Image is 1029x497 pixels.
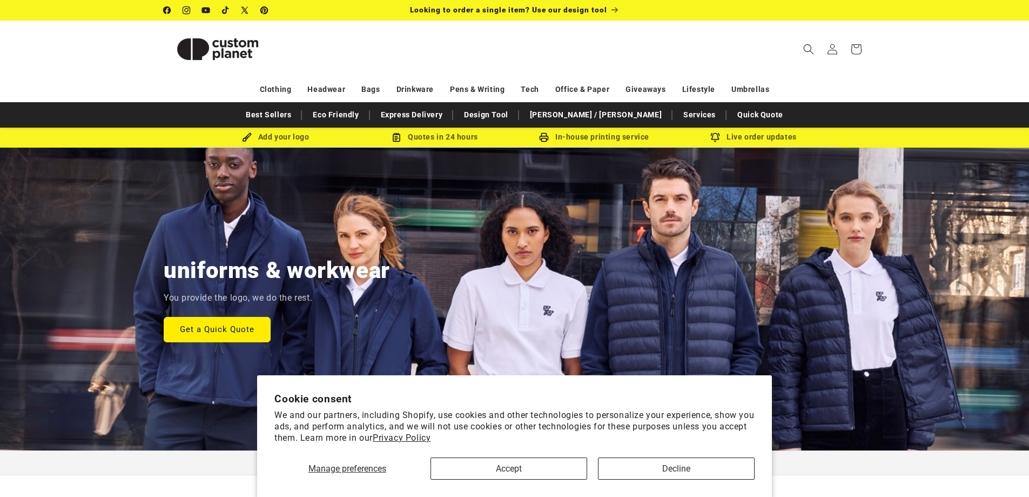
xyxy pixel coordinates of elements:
[797,37,820,61] summary: Search
[682,80,715,99] a: Lifestyle
[164,256,390,285] h2: uniforms & workwear
[242,132,252,142] img: Brush Icon
[598,458,755,480] button: Decline
[375,105,448,124] a: Express Delivery
[678,105,721,124] a: Services
[240,105,297,124] a: Best Sellers
[555,80,609,99] a: Office & Paper
[521,80,539,99] a: Tech
[392,132,401,142] img: Order Updates Icon
[710,132,720,142] img: Order updates
[355,130,515,144] div: Quotes in 24 hours
[260,80,292,99] a: Clothing
[274,458,420,480] button: Manage preferences
[524,105,667,124] a: [PERSON_NAME] / [PERSON_NAME]
[196,130,355,144] div: Add your logo
[410,5,607,14] span: Looking to order a single item? Use our design tool
[307,80,345,99] a: Headwear
[431,458,587,480] button: Accept
[307,105,364,124] a: Eco Friendly
[731,80,769,99] a: Umbrellas
[373,433,431,443] a: Privacy Policy
[732,105,789,124] a: Quick Quote
[396,80,434,99] a: Drinkware
[159,21,275,77] a: Custom Planet
[164,290,312,306] p: You provide the logo, we do the rest.
[515,130,674,144] div: In-house printing service
[274,393,755,405] h2: Cookie consent
[164,316,271,342] a: Get a Quick Quote
[274,410,755,443] p: We and our partners, including Shopify, use cookies and other technologies to personalize your ex...
[674,130,833,144] div: Live order updates
[361,80,380,99] a: Bags
[308,463,386,474] span: Manage preferences
[459,105,514,124] a: Design Tool
[626,80,665,99] a: Giveaways
[539,132,549,142] img: In-house printing
[450,80,505,99] a: Pens & Writing
[164,25,272,74] img: Custom Planet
